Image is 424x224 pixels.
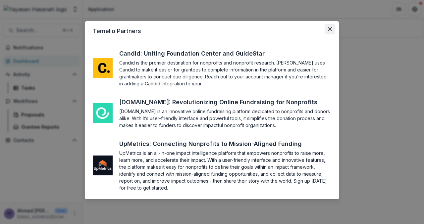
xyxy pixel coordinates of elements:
a: Candid: Uniting Foundation Center and GuideStar [119,49,277,58]
header: Temelio Partners [85,21,339,41]
section: [DOMAIN_NAME] is an innovative online fundraising platform dedicated to nonprofits and donors ali... [119,108,331,129]
a: [DOMAIN_NAME]: Revolutionizing Online Fundraising for Nonprofits [119,98,330,107]
img: me [93,58,113,78]
a: UpMetrics: Connecting Nonprofits to Mission-Aligned Funding [119,139,314,148]
button: Close [325,24,335,34]
img: me [93,103,113,123]
section: UpMetrics is an all-in-one impact intelligence platform that empowers nonprofits to raise more, l... [119,150,331,191]
img: me [93,156,113,175]
section: Candid is the premier destination for nonprofits and nonprofit research. [PERSON_NAME] uses Candi... [119,59,331,87]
